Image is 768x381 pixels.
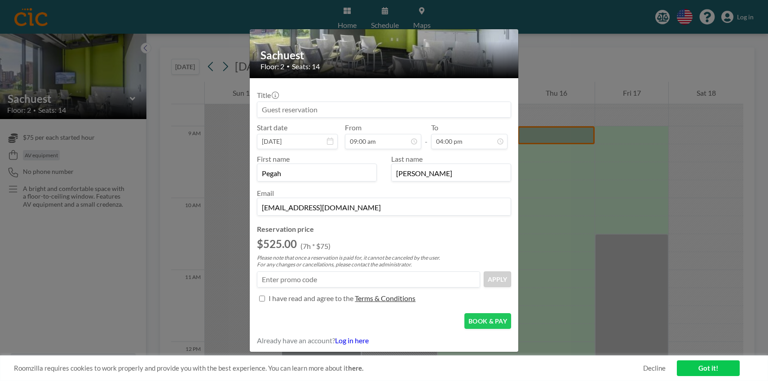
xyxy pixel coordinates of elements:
h4: Reservation price [257,225,511,234]
span: • [287,63,290,70]
input: First name [257,166,376,181]
input: Enter promo code [257,272,480,287]
span: Already have an account? [257,336,335,345]
a: Log in here [335,336,369,345]
label: Email [257,189,274,197]
h2: Sachuest [260,49,508,62]
span: - [425,126,428,146]
label: To [431,123,438,132]
label: Start date [257,123,287,132]
button: BOOK & PAY [464,313,511,329]
input: Guest reservation [257,102,511,117]
label: First name [257,155,290,163]
p: Please note that once a reservation is paid for, it cannot be canceled by the user. For any chang... [257,254,511,268]
span: Seats: 14 [292,62,320,71]
h2: $525.00 [257,237,297,251]
label: From [345,123,362,132]
button: APPLY [484,271,511,287]
a: here. [348,364,363,372]
label: Title [257,91,278,100]
a: Got it! [677,360,740,376]
input: Email [257,200,511,215]
input: Last name [392,166,511,181]
p: (7h * $75) [300,242,331,251]
span: Roomzilla requires cookies to work properly and provide you with the best experience. You can lea... [14,364,643,372]
span: Floor: 2 [260,62,284,71]
a: Decline [643,364,666,372]
p: I have read and agree to the [269,294,353,303]
label: Last name [391,155,423,163]
p: Terms & Conditions [355,294,415,303]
